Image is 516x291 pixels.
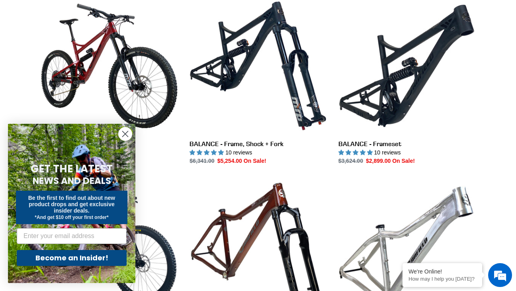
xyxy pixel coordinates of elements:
input: Enter your email address [17,228,127,244]
p: How may I help you today? [408,276,476,282]
div: We're Online! [408,268,476,275]
button: Become an Insider! [17,250,127,266]
span: *And get $10 off your first order* [35,215,108,220]
button: Close dialog [118,127,132,141]
span: GET THE LATEST [31,162,113,176]
span: Be the first to find out about new product drops and get exclusive insider deals. [28,195,115,214]
span: NEWS AND DEALS [33,174,111,187]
